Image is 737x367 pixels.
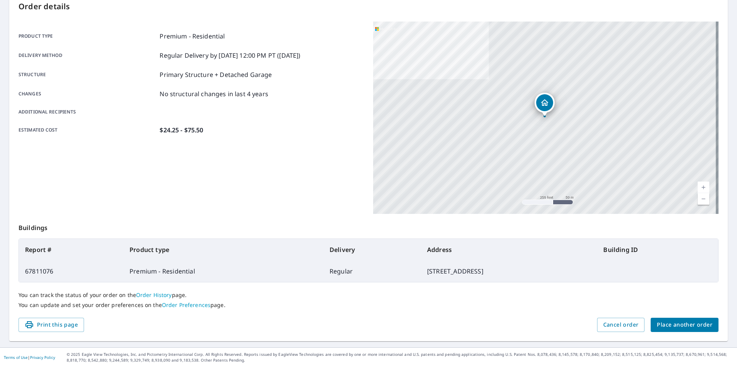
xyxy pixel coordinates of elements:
[123,239,323,260] th: Product type
[19,292,718,299] p: You can track the status of your order on the page.
[19,51,156,60] p: Delivery method
[698,182,709,193] a: Current Level 17, Zoom In
[160,125,203,135] p: $24.25 - $75.50
[421,260,597,282] td: [STREET_ADDRESS]
[421,239,597,260] th: Address
[19,89,156,98] p: Changes
[19,32,156,41] p: Product type
[323,239,421,260] th: Delivery
[160,89,268,98] p: No structural changes in last 4 years
[19,1,718,12] p: Order details
[160,32,225,41] p: Premium - Residential
[19,318,84,332] button: Print this page
[19,125,156,135] p: Estimated cost
[657,320,712,330] span: Place another order
[19,214,718,239] p: Buildings
[597,318,645,332] button: Cancel order
[698,193,709,205] a: Current Level 17, Zoom Out
[4,355,28,360] a: Terms of Use
[19,260,123,282] td: 67811076
[603,320,639,330] span: Cancel order
[136,291,172,299] a: Order History
[67,352,733,363] p: © 2025 Eagle View Technologies, Inc. and Pictometry International Corp. All Rights Reserved. Repo...
[323,260,421,282] td: Regular
[597,239,718,260] th: Building ID
[162,301,210,309] a: Order Preferences
[123,260,323,282] td: Premium - Residential
[160,51,300,60] p: Regular Delivery by [DATE] 12:00 PM PT ([DATE])
[535,93,555,117] div: Dropped pin, building 1, Residential property, 2251 Capes Cove Dr Sherrills Ford, NC 28673
[19,239,123,260] th: Report #
[651,318,718,332] button: Place another order
[19,70,156,79] p: Structure
[30,355,55,360] a: Privacy Policy
[4,355,55,360] p: |
[160,70,272,79] p: Primary Structure + Detached Garage
[19,302,718,309] p: You can update and set your order preferences on the page.
[25,320,78,330] span: Print this page
[19,108,156,115] p: Additional recipients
